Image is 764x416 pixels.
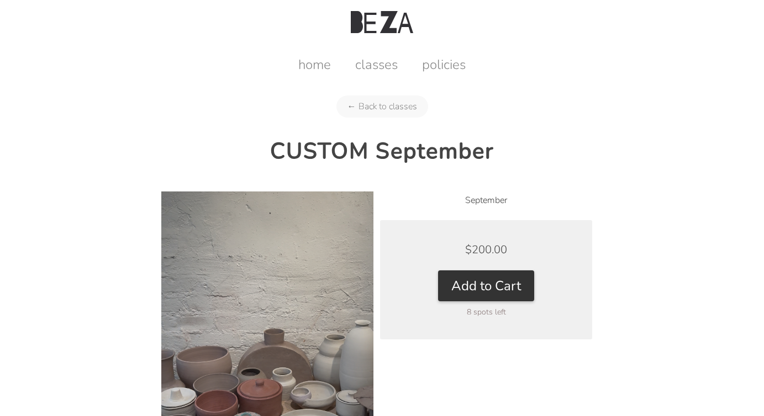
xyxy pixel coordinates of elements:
[287,56,342,73] a: home
[411,56,477,73] a: policies
[336,95,428,118] a: ← Back to classes
[380,191,592,209] li: September
[438,270,534,301] button: Add to Cart
[161,360,373,372] a: CUSTOM September product photo
[402,307,570,317] div: 8 spots left
[344,56,409,73] a: classes
[161,136,603,166] h2: CUSTOM September
[402,242,570,257] div: $200.00
[351,11,413,33] img: Beza Studio Logo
